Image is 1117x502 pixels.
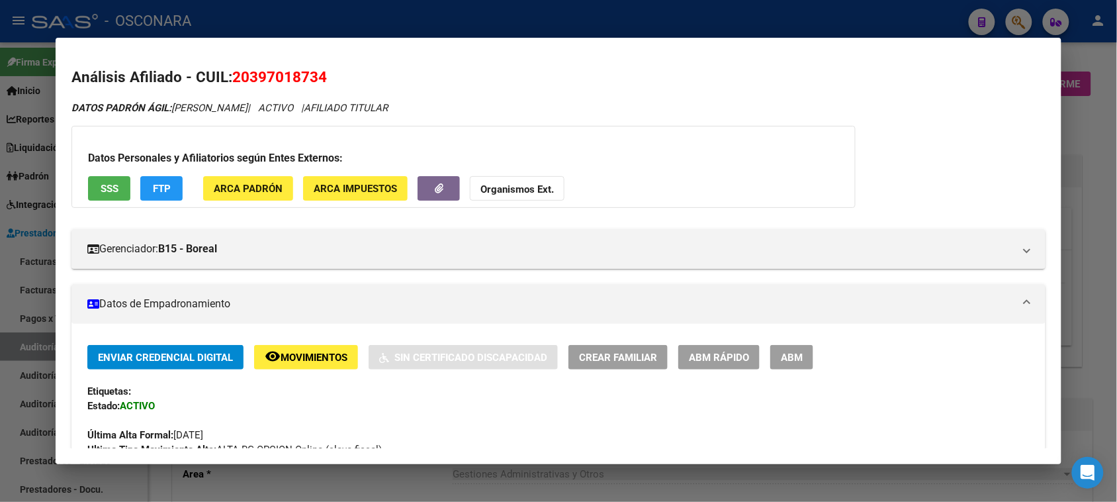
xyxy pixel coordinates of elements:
span: FTP [153,183,171,195]
button: ARCA Impuestos [303,176,408,201]
span: ARCA Impuestos [314,183,397,195]
strong: Última Alta Formal: [87,429,173,441]
strong: ACTIVO [120,400,155,412]
h3: Datos Personales y Afiliatorios según Entes Externos: [88,150,839,166]
button: FTP [140,176,183,201]
button: ABM Rápido [678,345,760,370]
span: ABM Rápido [689,352,749,364]
button: Movimientos [254,345,358,370]
mat-panel-title: Datos de Empadronamiento [87,296,1013,312]
span: AFILIADO TITULAR [304,102,388,114]
strong: B15 - Boreal [158,241,217,257]
button: ARCA Padrón [203,176,293,201]
strong: Etiquetas: [87,385,131,397]
span: SSS [101,183,118,195]
span: Movimientos [281,352,347,364]
span: Crear Familiar [579,352,657,364]
button: Organismos Ext. [470,176,564,201]
strong: Estado: [87,400,120,412]
button: Enviar Credencial Digital [87,345,244,370]
mat-panel-title: Gerenciador: [87,241,1013,257]
strong: Organismos Ext. [480,183,554,195]
mat-expansion-panel-header: Gerenciador:B15 - Boreal [71,229,1045,269]
strong: DATOS PADRÓN ÁGIL: [71,102,171,114]
i: | ACTIVO | [71,102,388,114]
span: [PERSON_NAME] [71,102,247,114]
button: SSS [88,176,130,201]
span: Enviar Credencial Digital [98,352,233,364]
strong: Ultimo Tipo Movimiento Alta: [87,444,216,456]
div: Open Intercom Messenger [1072,457,1104,489]
span: Sin Certificado Discapacidad [394,352,547,364]
span: ARCA Padrón [214,183,283,195]
h2: Análisis Afiliado - CUIL: [71,66,1045,89]
button: Sin Certificado Discapacidad [369,345,558,370]
mat-expansion-panel-header: Datos de Empadronamiento [71,284,1045,324]
span: 20397018734 [232,68,327,85]
span: [DATE] [87,429,203,441]
span: ABM [781,352,803,364]
button: Crear Familiar [568,345,668,370]
mat-icon: remove_red_eye [265,348,281,364]
button: ABM [770,345,813,370]
span: ALTA RG OPCION Online (clave fiscal) [87,444,382,456]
